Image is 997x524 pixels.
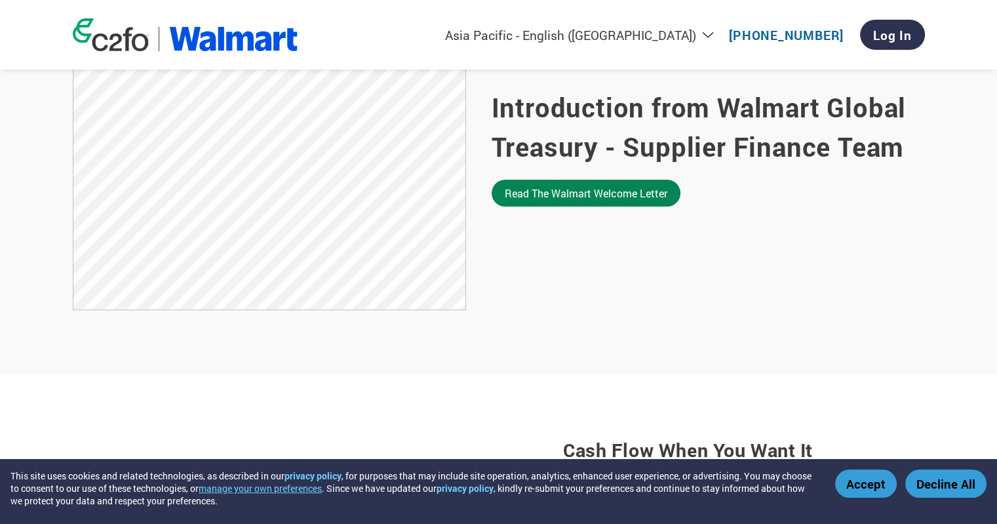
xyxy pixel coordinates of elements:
[169,27,298,51] img: Walmart
[437,482,494,494] a: privacy policy
[905,470,987,498] button: Decline All
[199,482,322,494] button: manage your own preferences
[284,470,342,482] a: privacy policy
[729,27,844,43] a: [PHONE_NUMBER]
[835,470,897,498] button: Accept
[492,88,925,167] h2: Introduction from Walmart Global Treasury - Supplier Finance Team
[563,437,925,462] h3: Cash flow when you want it
[492,180,680,207] a: Read the Walmart welcome letter
[10,470,816,507] div: This site uses cookies and related technologies, as described in our , for purposes that may incl...
[860,20,925,50] a: Log In
[73,18,149,51] img: c2fo logo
